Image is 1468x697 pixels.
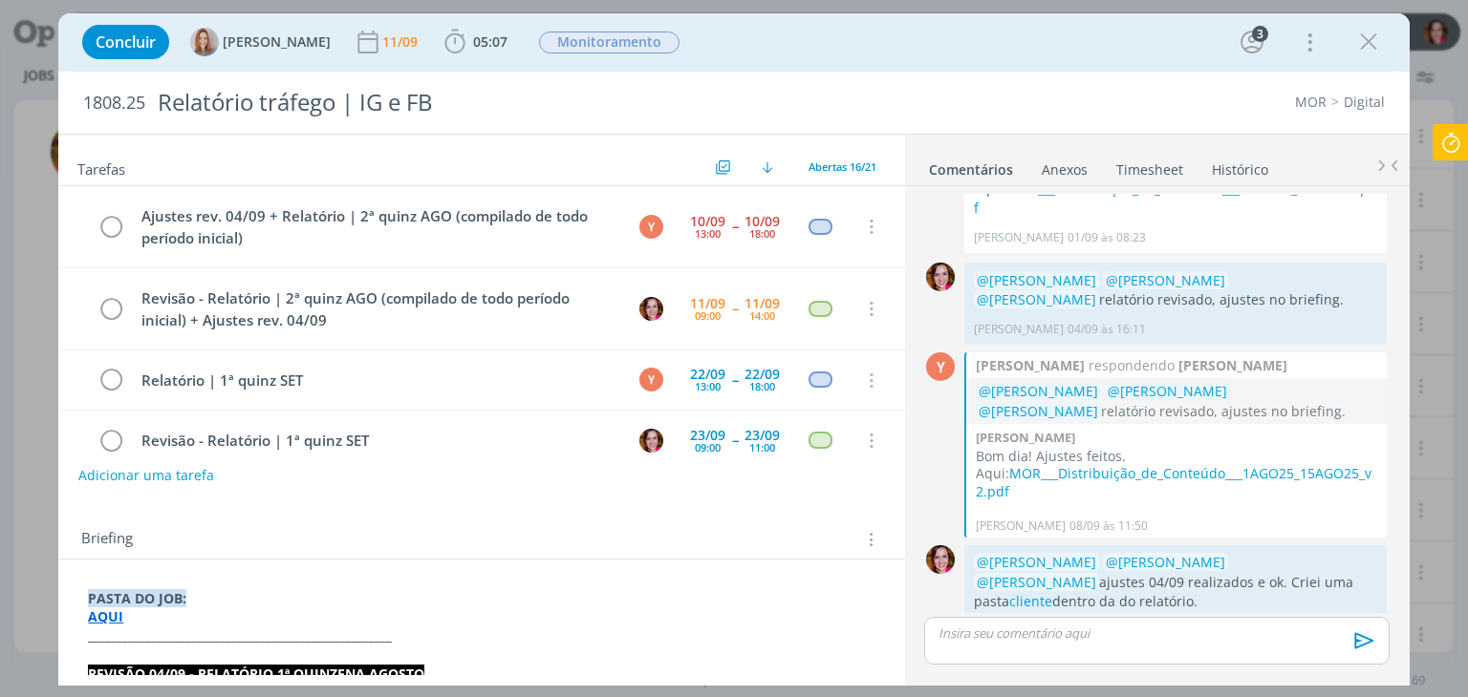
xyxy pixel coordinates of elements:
[695,228,721,239] div: 13:00
[695,310,721,321] div: 09:00
[977,271,1096,289] span: @[PERSON_NAME]
[974,229,1064,246] p: [PERSON_NAME]
[133,204,621,249] div: Ajustes rev. 04/09 + Relatório | 2ª quinz AGO (compilado de todo período inicial)
[149,79,834,126] div: Relatório tráfego | IG e FB
[1042,160,1088,180] div: Anexos
[695,442,721,453] div: 09:00
[976,381,1377,421] p: relatório revisado, ajustes no briefing.
[637,212,666,241] button: Y
[1068,229,1146,246] span: 01/09 às 08:23
[1068,321,1146,338] span: 04/09 às 16:11
[1108,382,1227,400] span: @[PERSON_NAME]
[440,27,512,57] button: 05:07
[749,381,775,391] div: 18:00
[1178,355,1287,375] strong: [PERSON_NAME]
[1085,355,1178,375] span: respondendo
[976,381,1377,421] div: @@1100584@@ @@1048499@@ @@1081752@@ relatório revisado, ajustes no briefing.
[1237,27,1267,57] button: 3
[133,286,621,331] div: Revisão - Relatório | 2ª quinz AGO (compilado de todo período inicial) + Ajustes rev. 04/09
[1344,93,1385,111] a: Digital
[974,553,1377,611] p: ajustes 04/09 realizados e ok. Criei uma pasta dentro da do relatório.
[690,215,725,228] div: 10/09
[745,215,780,228] div: 10/09
[1009,592,1052,610] a: cliente
[637,366,666,394] button: Y
[82,25,169,59] button: Concluir
[762,161,773,173] img: arrow-down.svg
[690,297,725,310] div: 11/09
[473,32,507,51] span: 05:07
[979,382,1098,400] span: @[PERSON_NAME]
[974,180,1377,217] a: MOR___Distribuição_de_Conteúdo___1AGO25_15AGO25.pdf
[639,429,663,453] img: B
[977,553,1096,571] span: @[PERSON_NAME]
[745,368,780,381] div: 22/09
[639,368,663,391] div: Y
[81,527,133,552] span: Briefing
[1069,517,1148,535] span: 08/09 às 11:50
[77,156,125,179] span: Tarefas
[976,448,1377,500] p: Bom dia! Ajustes feitos. Aqui:
[749,442,775,453] div: 11:00
[974,321,1064,338] p: [PERSON_NAME]
[928,152,1014,180] a: Comentários
[732,433,738,447] span: --
[639,297,663,321] img: B
[745,297,780,310] div: 11/09
[977,290,1096,308] span: @[PERSON_NAME]
[977,573,1096,591] span: @[PERSON_NAME]
[976,464,1371,499] a: MOR___Distribuição_de_Conteúdo___1AGO25_15AGO25_v2.pdf
[133,369,621,392] div: Relatório | 1ª quinz SET
[809,159,876,174] span: Abertas 16/21
[1106,271,1225,289] span: @[PERSON_NAME]
[1252,26,1268,42] div: 3
[690,368,725,381] div: 22/09
[1106,553,1225,571] span: @[PERSON_NAME]
[88,589,186,607] strong: PASTA DO JOB:
[538,31,680,54] button: Monitoramento
[190,28,331,56] button: A[PERSON_NAME]
[190,28,219,56] img: A
[976,355,1085,375] strong: [PERSON_NAME]
[974,271,1377,310] p: relatório revisado, ajustes no briefing.
[745,429,780,442] div: 23/09
[223,35,331,49] span: [PERSON_NAME]
[976,429,1075,446] b: [PERSON_NAME]
[695,381,721,391] div: 13:00
[979,402,1098,420] span: @[PERSON_NAME]
[133,429,621,453] div: Revisão - Relatório | 1ª quinz SET
[1211,152,1269,180] a: Histórico
[732,302,738,315] span: --
[1115,152,1184,180] a: Timesheet
[382,35,421,49] div: 11/09
[88,607,123,625] a: AQUI
[539,32,680,53] span: Monitoramento
[58,13,1409,686] div: dialog
[732,220,738,233] span: --
[96,34,156,50] span: Concluir
[976,517,1066,535] p: [PERSON_NAME]
[639,215,663,239] div: Y
[926,545,955,574] img: B
[88,626,392,644] strong: _____________________________________________________
[926,352,955,381] div: Y
[637,294,666,323] button: B
[926,263,955,291] img: B
[732,373,738,387] span: --
[749,228,775,239] div: 18:00
[1295,93,1327,111] a: MOR
[690,429,725,442] div: 23/09
[637,426,666,454] button: B
[749,310,775,321] div: 14:00
[83,93,145,114] span: 1808.25
[77,458,215,493] button: Adicionar uma tarefa
[88,665,424,683] strong: REVISÃO 04/09 - RELATÓRIO 1ª QUINZENA AGOSTO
